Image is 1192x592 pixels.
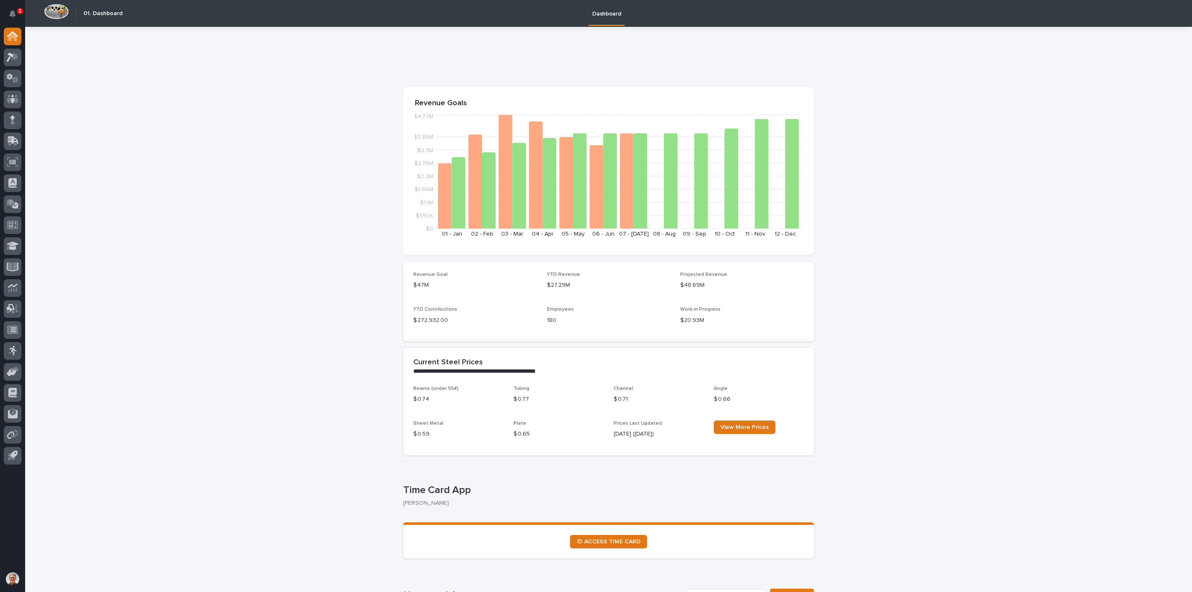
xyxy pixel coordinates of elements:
[4,5,21,23] button: Notifications
[4,570,21,588] button: users-avatar
[680,316,804,325] p: $20.93M
[44,4,69,19] img: Workspace Logo
[547,316,671,325] p: 180
[413,316,537,325] p: $ 272,932.00
[513,386,529,391] span: Tubing
[413,281,537,290] p: $47M
[413,395,503,404] p: $ 0.74
[683,231,706,237] text: 09 - Sep
[18,8,21,14] p: 2
[413,358,483,367] h2: Current Steel Prices
[614,421,662,426] span: Prices Last Updated
[413,430,503,439] p: $ 0.59
[83,10,122,17] h2: 01. Dashboard
[426,226,433,232] tspan: $0
[415,99,802,108] p: Revenue Goals
[442,231,462,237] text: 01 - Jan
[577,539,640,545] span: ⏲ ACCESS TIME CARD
[413,386,459,391] span: Beams (under 55#)
[680,272,727,277] span: Projected Revenue
[417,174,433,179] tspan: $2.2M
[420,200,433,206] tspan: $1.1M
[501,231,523,237] text: 03 - Mar
[10,10,21,23] div: Notifications2
[653,231,676,237] text: 08 - Aug
[471,231,493,237] text: 02 - Feb
[547,272,580,277] span: YTD Revenue
[403,500,807,507] p: [PERSON_NAME]
[413,421,443,426] span: Sheet Metal
[745,231,765,237] text: 11 - Nov
[403,484,811,496] p: Time Card App
[715,231,735,237] text: 10 - Oct
[720,424,769,430] span: View More Prices
[414,114,433,120] tspan: $4.77M
[513,421,526,426] span: Plate
[614,395,704,404] p: $ 0.71
[413,272,448,277] span: Revenue Goal
[414,135,433,140] tspan: $3.85M
[775,231,796,237] text: 12 - Dec
[680,307,720,312] span: Work in Progress
[547,281,671,290] p: $27.29M
[417,148,433,153] tspan: $3.3M
[513,430,604,439] p: $ 0.65
[414,161,433,166] tspan: $2.75M
[714,386,728,391] span: Angle
[413,307,457,312] span: YTD Contributions
[547,307,574,312] span: Employees
[680,281,804,290] p: $48.69M
[592,231,614,237] text: 06 - Jun
[614,430,704,439] p: [DATE] ([DATE])
[562,231,585,237] text: 05 - May
[614,386,633,391] span: Channel
[570,535,647,548] a: ⏲ ACCESS TIME CARD
[532,231,554,237] text: 04 - Apr
[416,213,433,219] tspan: $550K
[415,187,433,193] tspan: $1.65M
[513,395,604,404] p: $ 0.77
[619,231,649,237] text: 07 - [DATE]
[714,395,804,404] p: $ 0.66
[714,421,775,434] a: View More Prices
